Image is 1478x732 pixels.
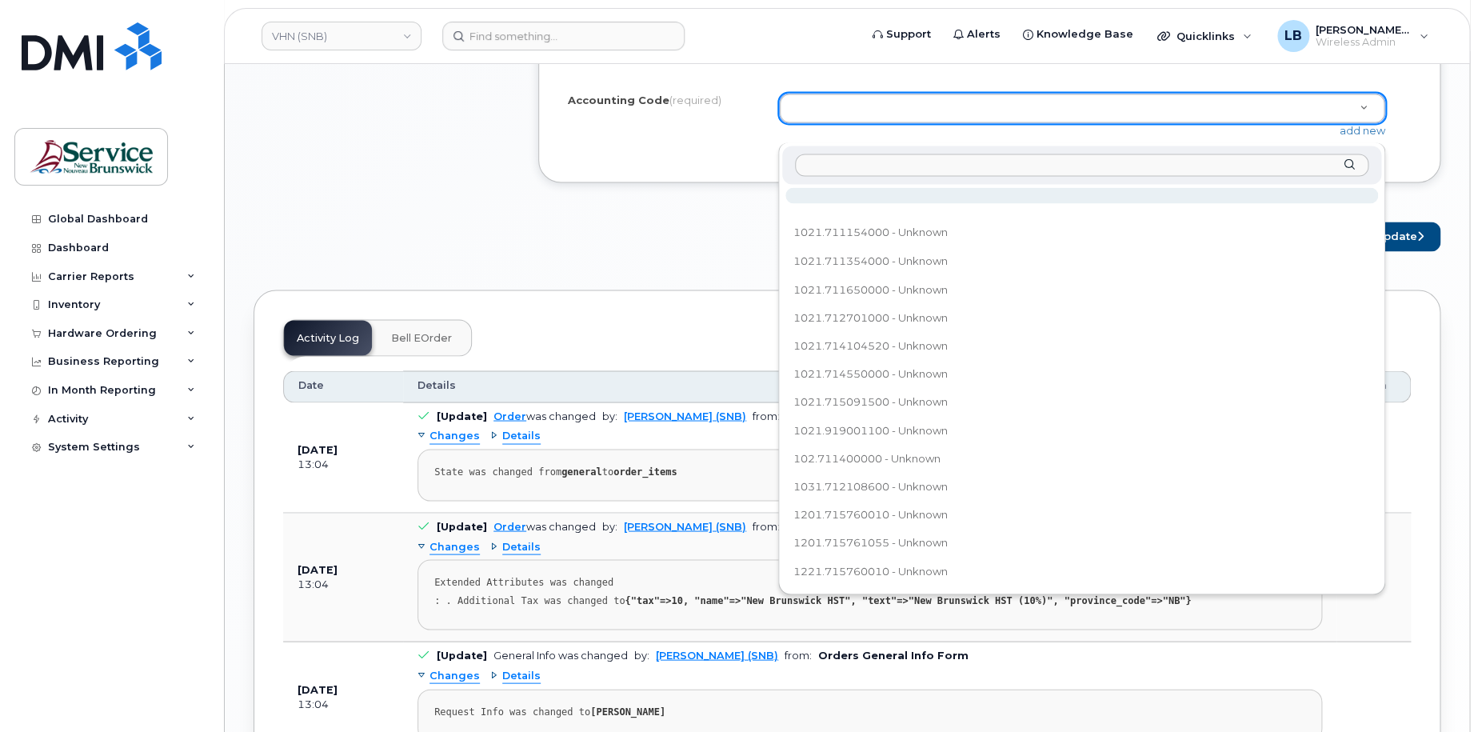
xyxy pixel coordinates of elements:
div: 102.711400000 - Unknown [787,446,1376,470]
div: 1031.712108600 - Unknown [787,474,1376,498]
div: 1021.711354000 - Unknown [787,249,1376,274]
div: 1021.712701000 - Unknown [787,305,1376,330]
div: 1221.715760010 - Unknown [787,558,1376,583]
div: 1021.919001100 - Unknown [787,418,1376,442]
div: 1301.715580010 - Unknown [787,586,1376,611]
div: 1021.714104520 - Unknown [787,333,1376,358]
div: 1021.711154000 - Unknown [787,221,1376,246]
div: 1201.715760010 - Unknown [787,502,1376,526]
div: 1021.714550000 - Unknown [787,361,1376,386]
div: 1021.711650000 - Unknown [787,277,1376,302]
div: 1201.715761055 - Unknown [787,530,1376,555]
div: 1021.715091500 - Unknown [787,390,1376,414]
